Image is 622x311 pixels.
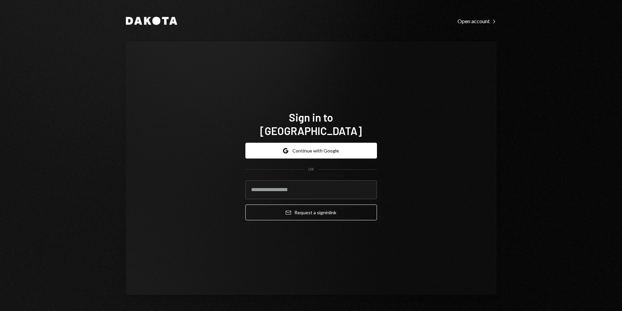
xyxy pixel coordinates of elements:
button: Continue with Google [245,143,377,159]
button: Request a signinlink [245,205,377,220]
div: Open account [458,18,496,25]
a: Open account [458,17,496,25]
h1: Sign in to [GEOGRAPHIC_DATA] [245,110,377,137]
div: OR [308,167,314,172]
